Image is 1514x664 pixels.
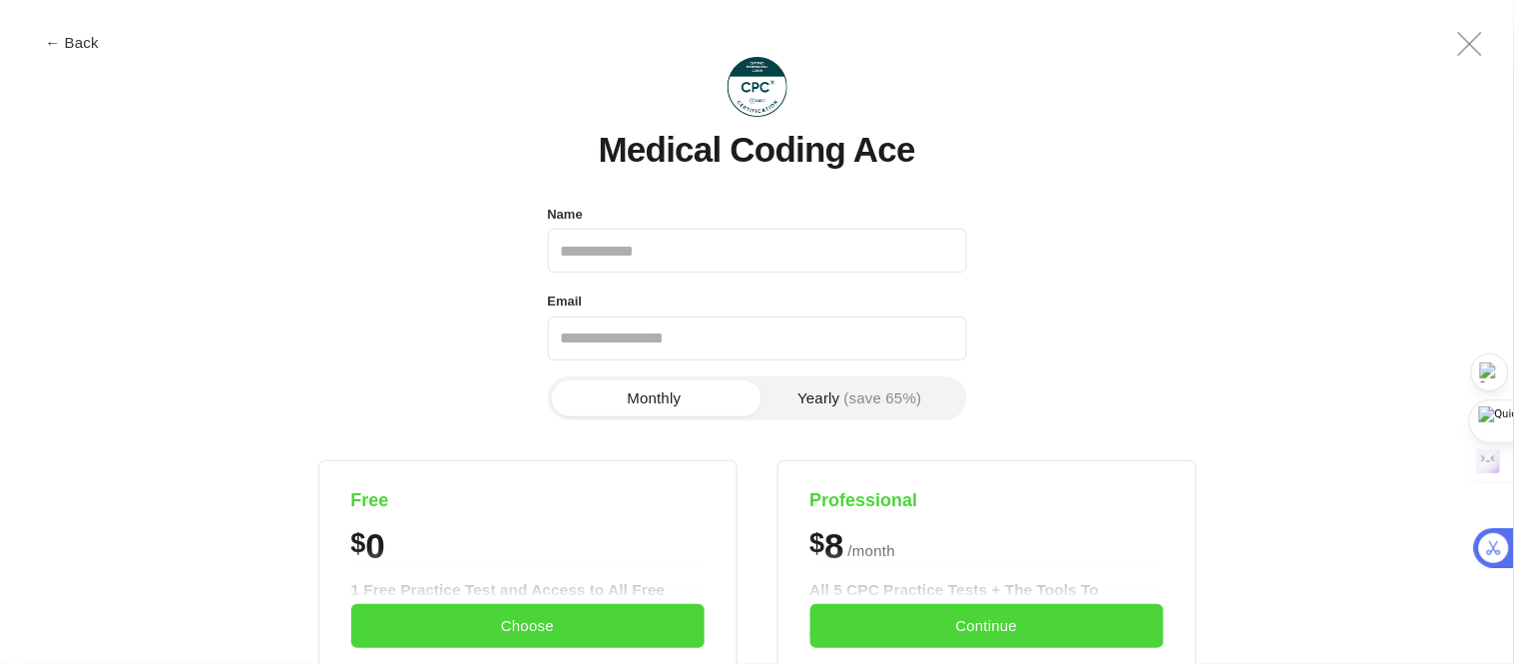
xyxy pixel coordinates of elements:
[825,528,843,563] span: 8
[552,380,757,416] button: Monthly
[351,528,366,559] span: $
[548,289,583,315] label: Email
[757,380,963,416] button: Yearly(save 65%)
[810,528,825,559] span: $
[548,317,967,360] input: Email
[351,489,705,512] h4: Free
[32,35,112,50] button: ← Back
[366,528,384,563] span: 0
[548,229,967,273] input: Name
[844,390,922,405] span: (save 65%)
[548,202,583,228] label: Name
[45,35,60,50] span: ←
[810,603,1164,647] button: Continue
[599,131,915,170] h1: Medical Coding Ace
[848,539,896,563] span: / month
[351,603,705,647] button: Choose
[810,489,1164,512] h4: Professional
[728,57,787,117] img: Medical Coding Ace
